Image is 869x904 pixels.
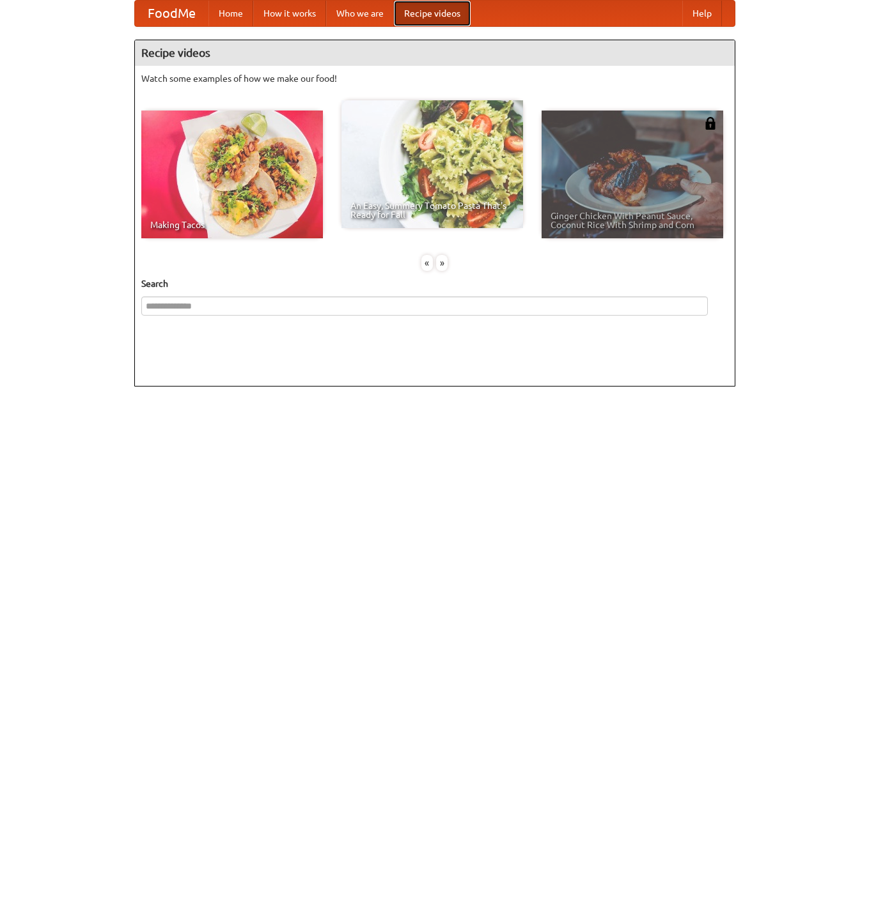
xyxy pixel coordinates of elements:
div: » [436,255,448,271]
a: FoodMe [135,1,208,26]
a: Help [682,1,722,26]
p: Watch some examples of how we make our food! [141,72,728,85]
img: 483408.png [704,117,717,130]
a: Home [208,1,253,26]
h5: Search [141,277,728,290]
h4: Recipe videos [135,40,735,66]
a: Who we are [326,1,394,26]
span: Making Tacos [150,220,314,229]
a: How it works [253,1,326,26]
a: An Easy, Summery Tomato Pasta That's Ready for Fall [341,100,523,228]
a: Recipe videos [394,1,471,26]
div: « [421,255,433,271]
a: Making Tacos [141,111,323,238]
span: An Easy, Summery Tomato Pasta That's Ready for Fall [350,201,514,219]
